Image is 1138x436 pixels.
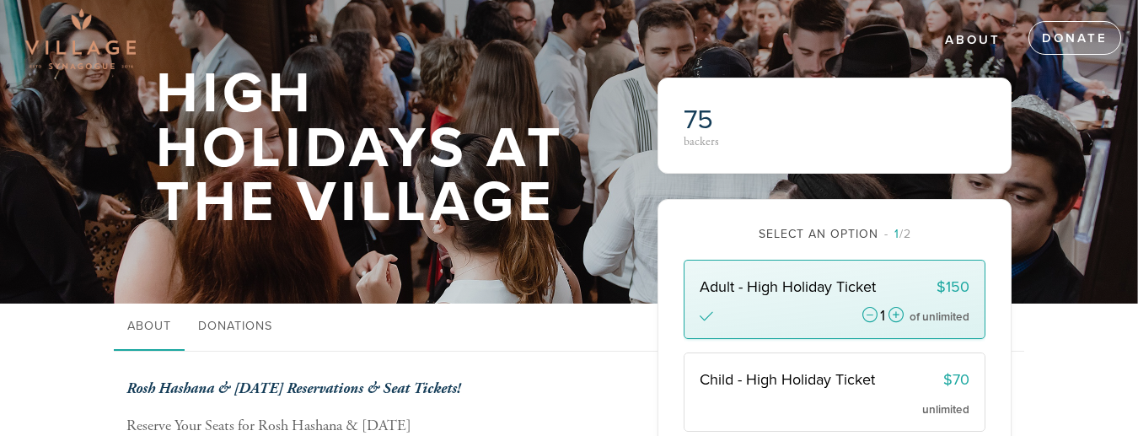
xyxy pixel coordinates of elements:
[932,24,1013,57] a: About
[943,370,953,389] span: $
[684,104,713,136] span: 75
[946,277,969,296] span: 150
[700,370,875,389] span: Child - High Holiday Ticket
[937,277,946,296] span: $
[684,136,829,148] div: backers
[700,277,876,296] span: Adult - High Holiday Ticket
[953,370,969,389] span: 70
[884,227,911,241] span: /2
[910,310,920,324] span: of
[922,310,969,324] span: unlimited
[114,304,185,351] a: About
[922,403,969,417] span: unlimited
[894,227,899,241] span: 1
[684,225,985,243] div: Select an option
[1028,21,1121,55] a: Donate
[156,67,603,230] h1: High Holidays At The Village
[880,308,885,323] div: 1
[185,304,286,351] a: Donations
[126,379,460,398] b: Rosh Hashana & [DATE] Reservations & Seat Tickets!
[25,8,136,69] img: Village-sdquare-png-1_0.png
